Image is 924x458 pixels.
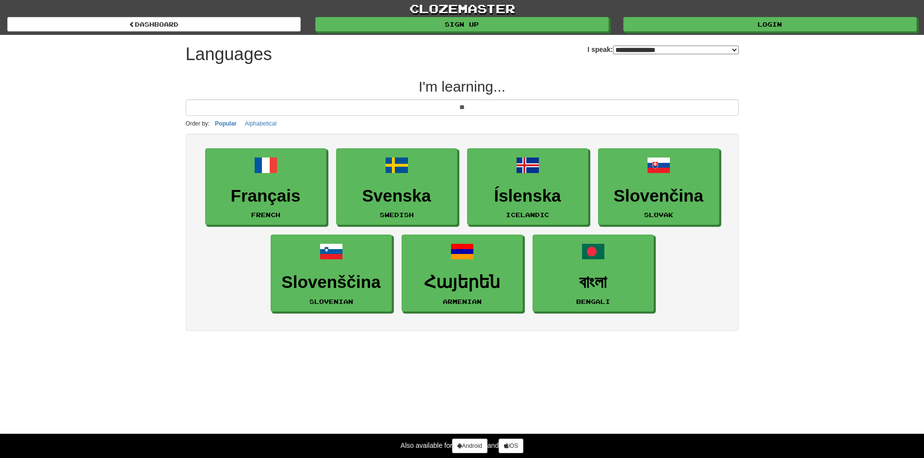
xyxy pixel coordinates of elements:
h3: Հայերեն [407,273,518,292]
select: I speak: [613,46,739,54]
a: dashboard [7,17,301,32]
h3: Slovenščina [276,273,387,292]
a: SlovenščinaSlovenian [271,235,392,312]
h3: Íslenska [472,187,583,205]
label: I speak: [587,45,738,54]
h3: Svenska [341,187,452,205]
a: Login [623,17,917,32]
button: Alphabetical [242,118,279,129]
a: Android [452,439,487,453]
a: বাংলাBengali [533,235,654,312]
button: Popular [212,118,240,129]
a: FrançaisFrench [205,148,326,225]
small: Armenian [443,298,482,305]
a: SlovenčinaSlovak [598,148,719,225]
small: Bengali [576,298,610,305]
small: Order by: [186,120,210,127]
small: Slovenian [309,298,353,305]
h1: Languages [186,45,272,64]
a: ÍslenskaIcelandic [467,148,588,225]
a: SvenskaSwedish [336,148,457,225]
h3: Slovenčina [603,187,714,205]
h2: I'm learning... [186,79,739,95]
a: ՀայերենArmenian [402,235,523,312]
a: iOS [499,439,523,453]
small: Slovak [644,211,673,218]
h3: বাংলা [538,273,648,292]
h3: Français [211,187,321,205]
small: Icelandic [506,211,549,218]
a: Sign up [315,17,609,32]
small: Swedish [380,211,414,218]
small: French [251,211,280,218]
